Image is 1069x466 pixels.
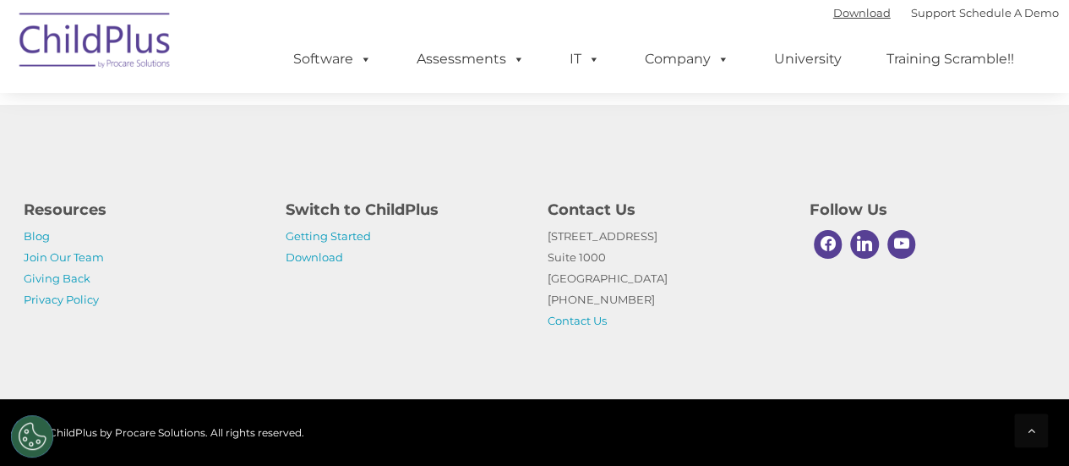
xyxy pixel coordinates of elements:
span: © 2025 ChildPlus by Procare Solutions. All rights reserved. [11,426,304,439]
a: Software [276,42,389,76]
a: Assessments [400,42,542,76]
span: Last name [235,112,286,124]
a: Giving Back [24,271,90,285]
a: Facebook [810,226,847,263]
iframe: Chat Widget [793,283,1069,466]
p: [STREET_ADDRESS] Suite 1000 [GEOGRAPHIC_DATA] [PHONE_NUMBER] [548,226,784,332]
h4: Resources [24,198,260,222]
a: Schedule A Demo [959,6,1059,19]
button: Cookies Settings [11,415,53,458]
span: Phone number [235,181,307,194]
a: Contact Us [548,314,607,327]
a: Join Our Team [24,250,104,264]
h4: Switch to ChildPlus [286,198,522,222]
a: Linkedin [846,226,883,263]
a: Support [911,6,956,19]
a: Download [286,250,343,264]
a: IT [553,42,617,76]
a: Blog [24,229,50,243]
a: University [757,42,859,76]
a: Company [628,42,746,76]
font: | [833,6,1059,19]
a: Privacy Policy [24,293,99,306]
h4: Contact Us [548,198,784,222]
a: Download [833,6,891,19]
img: ChildPlus by Procare Solutions [11,1,180,85]
a: Youtube [883,226,920,263]
a: Getting Started [286,229,371,243]
a: Training Scramble!! [870,42,1031,76]
h4: Follow Us [810,198,1046,222]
